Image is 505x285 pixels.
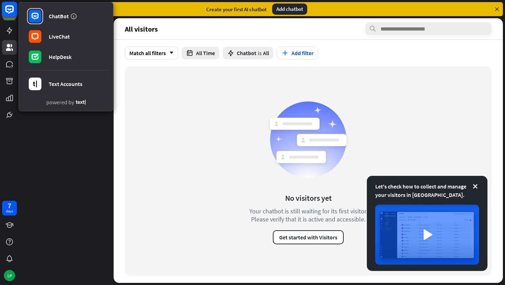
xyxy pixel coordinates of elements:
[4,270,15,281] div: LP
[2,201,17,216] a: 7 days
[272,4,307,15] div: Add chatbot
[263,49,269,57] span: All
[182,47,219,59] button: All Time
[258,49,262,57] span: is
[206,6,267,13] div: Create your first AI chatbot
[125,47,178,59] div: Match all filters
[166,51,174,55] i: arrow_down
[236,207,380,223] div: Your chatbot is still waiting for its first visitor. Please verify that it is active and accessible.
[237,49,256,57] span: Chatbot
[6,3,27,24] button: Open LiveChat chat widget
[277,47,318,59] button: Add filter
[8,203,11,209] div: 7
[285,193,332,203] div: No visitors yet
[375,205,479,265] img: image
[375,182,479,199] div: Let's check how to collect and manage your visitors in [GEOGRAPHIC_DATA].
[273,230,344,244] button: Get started with Visitors
[125,25,158,33] span: All visitors
[6,209,13,214] div: days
